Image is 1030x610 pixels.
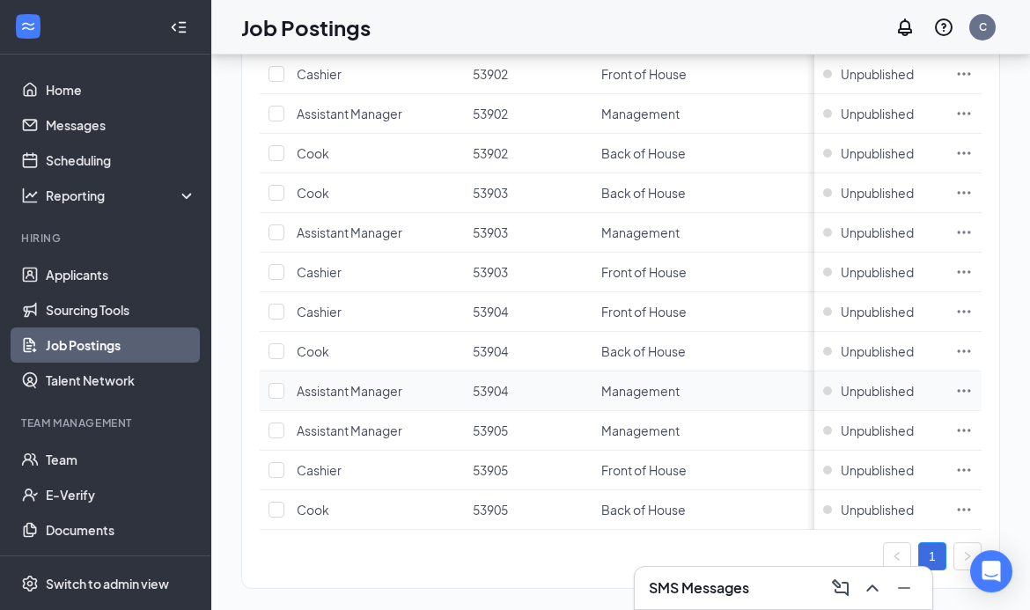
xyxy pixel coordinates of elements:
[841,422,914,439] span: Unpublished
[464,490,592,530] td: 53905
[46,363,196,398] a: Talent Network
[890,574,918,602] button: Minimize
[830,577,851,599] svg: ComposeMessage
[841,144,914,162] span: Unpublished
[297,185,329,201] span: Cook
[955,263,973,281] svg: Ellipses
[473,264,508,280] span: 53903
[297,462,342,478] span: Cashier
[955,105,973,122] svg: Ellipses
[592,94,721,134] td: Management
[862,577,883,599] svg: ChevronUp
[473,343,508,359] span: 53904
[894,577,915,599] svg: Minimize
[46,575,169,592] div: Switch to admin view
[592,213,721,253] td: Management
[918,542,946,570] li: 1
[464,253,592,292] td: 53903
[46,327,196,363] a: Job Postings
[601,185,686,201] span: Back of House
[473,423,508,438] span: 53905
[46,477,196,512] a: E-Verify
[46,143,196,178] a: Scheduling
[827,574,855,602] button: ComposeMessage
[46,187,197,204] div: Reporting
[601,502,686,518] span: Back of House
[841,342,914,360] span: Unpublished
[297,502,329,518] span: Cook
[894,17,916,38] svg: Notifications
[473,224,508,240] span: 53903
[601,304,687,320] span: Front of House
[841,382,914,400] span: Unpublished
[841,224,914,241] span: Unpublished
[955,461,973,479] svg: Ellipses
[592,173,721,213] td: Back of House
[841,501,914,518] span: Unpublished
[955,342,973,360] svg: Ellipses
[601,343,686,359] span: Back of House
[883,542,911,570] li: Previous Page
[601,462,687,478] span: Front of House
[601,423,680,438] span: Management
[21,575,39,592] svg: Settings
[46,107,196,143] a: Messages
[464,332,592,371] td: 53904
[464,371,592,411] td: 53904
[858,574,887,602] button: ChevronUp
[841,105,914,122] span: Unpublished
[601,106,680,121] span: Management
[473,145,508,161] span: 53902
[592,371,721,411] td: Management
[46,548,196,583] a: Surveys
[955,422,973,439] svg: Ellipses
[297,66,342,82] span: Cashier
[841,184,914,202] span: Unpublished
[592,490,721,530] td: Back of House
[297,423,402,438] span: Assistant Manager
[841,263,914,281] span: Unpublished
[464,411,592,451] td: 53905
[841,303,914,320] span: Unpublished
[841,461,914,479] span: Unpublished
[46,72,196,107] a: Home
[464,292,592,332] td: 53904
[592,134,721,173] td: Back of House
[955,224,973,241] svg: Ellipses
[464,213,592,253] td: 53903
[297,224,402,240] span: Assistant Manager
[592,292,721,332] td: Front of House
[970,550,1012,592] div: Open Intercom Messenger
[955,144,973,162] svg: Ellipses
[473,462,508,478] span: 53905
[241,12,371,42] h1: Job Postings
[473,304,508,320] span: 53904
[592,411,721,451] td: Management
[883,542,911,570] button: left
[46,292,196,327] a: Sourcing Tools
[46,257,196,292] a: Applicants
[297,145,329,161] span: Cook
[892,551,902,562] span: left
[592,332,721,371] td: Back of House
[962,551,973,562] span: right
[953,542,982,570] li: Next Page
[601,264,687,280] span: Front of House
[21,231,193,246] div: Hiring
[21,187,39,204] svg: Analysis
[955,382,973,400] svg: Ellipses
[955,184,973,202] svg: Ellipses
[297,383,402,399] span: Assistant Manager
[955,65,973,83] svg: Ellipses
[297,106,402,121] span: Assistant Manager
[464,55,592,94] td: 53902
[297,264,342,280] span: Cashier
[46,442,196,477] a: Team
[297,304,342,320] span: Cashier
[464,173,592,213] td: 53903
[473,106,508,121] span: 53902
[592,55,721,94] td: Front of House
[601,224,680,240] span: Management
[46,512,196,548] a: Documents
[979,19,987,34] div: C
